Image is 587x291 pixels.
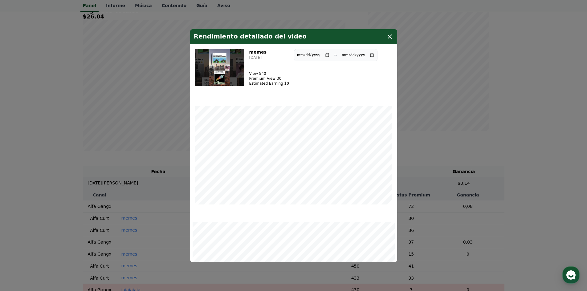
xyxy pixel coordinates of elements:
[16,204,26,209] span: Home
[249,49,267,55] h3: memes
[79,195,118,211] a: Settings
[195,49,244,86] img: memes
[249,76,289,81] p: Premium View 30
[2,195,41,211] a: Home
[190,29,397,262] div: modal
[194,33,307,40] font: Rendimiento detallado del video
[249,81,289,86] p: Estimated Earning $0
[249,71,289,76] p: View 540
[249,55,267,60] p: [DATE]
[334,51,338,59] p: ~
[91,204,106,209] span: Settings
[51,205,69,210] span: Messages
[41,195,79,211] a: Messages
